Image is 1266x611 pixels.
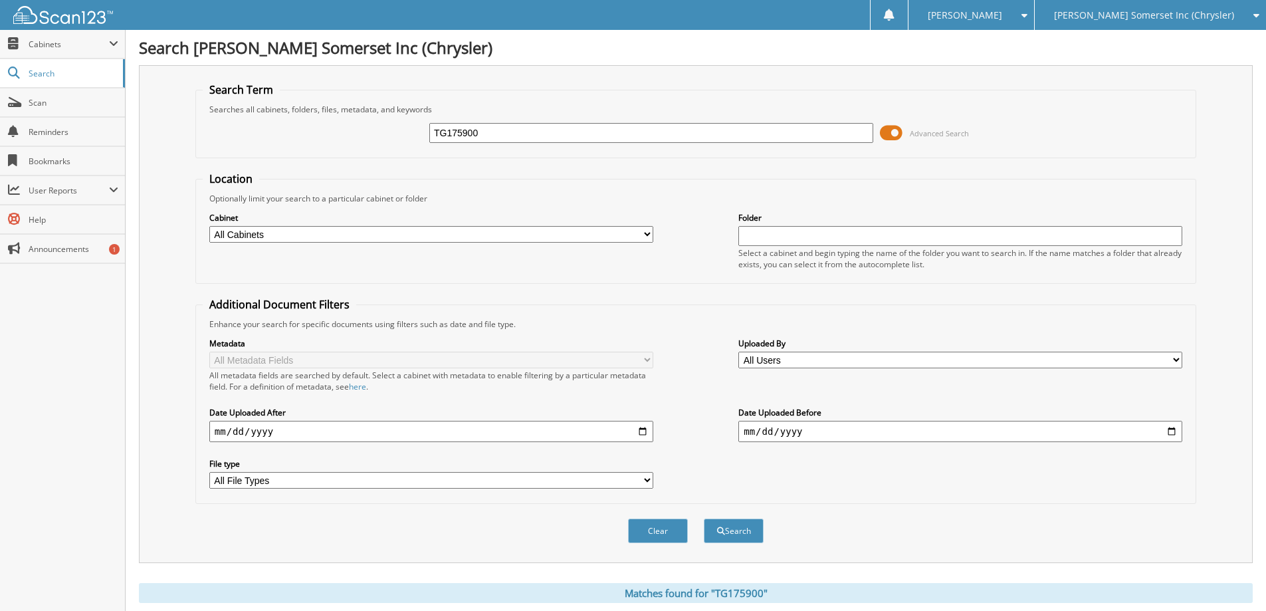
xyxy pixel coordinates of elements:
[910,128,969,138] span: Advanced Search
[29,39,109,50] span: Cabinets
[203,104,1189,115] div: Searches all cabinets, folders, files, metadata, and keywords
[29,126,118,138] span: Reminders
[29,185,109,196] span: User Reports
[203,318,1189,330] div: Enhance your search for specific documents using filters such as date and file type.
[349,381,366,392] a: here
[139,583,1253,603] div: Matches found for "TG175900"
[209,458,653,469] label: File type
[203,193,1189,204] div: Optionally limit your search to a particular cabinet or folder
[139,37,1253,59] h1: Search [PERSON_NAME] Somerset Inc (Chrysler)
[109,244,120,255] div: 1
[738,212,1182,223] label: Folder
[29,156,118,167] span: Bookmarks
[29,214,118,225] span: Help
[29,68,116,79] span: Search
[628,519,688,543] button: Clear
[738,421,1182,442] input: end
[704,519,764,543] button: Search
[203,82,280,97] legend: Search Term
[738,338,1182,349] label: Uploaded By
[209,338,653,349] label: Metadata
[209,212,653,223] label: Cabinet
[928,11,1002,19] span: [PERSON_NAME]
[203,172,259,186] legend: Location
[738,407,1182,418] label: Date Uploaded Before
[209,407,653,418] label: Date Uploaded After
[29,243,118,255] span: Announcements
[209,421,653,442] input: start
[209,370,653,392] div: All metadata fields are searched by default. Select a cabinet with metadata to enable filtering b...
[738,247,1182,270] div: Select a cabinet and begin typing the name of the folder you want to search in. If the name match...
[1054,11,1234,19] span: [PERSON_NAME] Somerset Inc (Chrysler)
[13,6,113,24] img: scan123-logo-white.svg
[29,97,118,108] span: Scan
[203,297,356,312] legend: Additional Document Filters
